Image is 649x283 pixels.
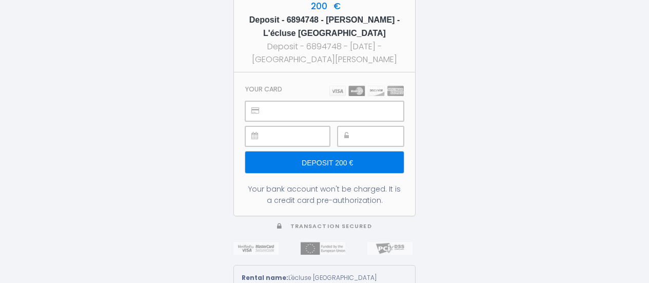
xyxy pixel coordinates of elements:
[268,127,329,146] iframe: Secure payment input frame
[245,85,282,93] h3: Your card
[245,152,404,173] input: Deposit 200 €
[268,102,403,121] iframe: Secure payment input frame
[290,222,372,230] span: Transaction secured
[243,13,406,40] h5: Deposit - 6894748 - [PERSON_NAME] - L'écluse [GEOGRAPHIC_DATA]
[242,273,407,283] div: L'écluse [GEOGRAPHIC_DATA]
[243,40,406,66] div: Deposit - 6894748 - [DATE] - [GEOGRAPHIC_DATA][PERSON_NAME]
[329,86,404,96] img: carts.png
[242,273,288,282] strong: Rental name:
[245,183,404,206] div: Your bank account won't be charged. It is a credit card pre-authorization.
[361,127,403,146] iframe: Secure payment input frame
